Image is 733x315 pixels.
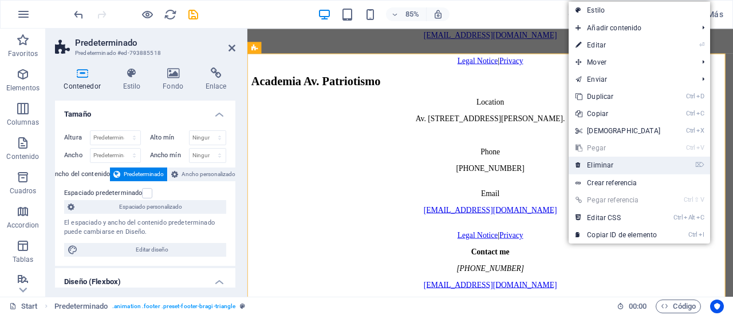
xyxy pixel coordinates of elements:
[696,93,704,100] i: D
[695,161,704,169] i: ⌦
[688,231,697,238] i: Ctrl
[55,67,114,91] h4: Contenedor
[684,196,693,204] i: Ctrl
[569,157,667,174] a: ⌦Eliminar
[64,243,226,257] button: Editar diseño
[686,93,695,100] i: Ctrl
[168,168,239,181] button: Ancho personalizado
[567,7,581,21] button: design
[8,49,38,58] p: Favoritos
[629,300,647,313] span: 00 00
[696,127,704,134] i: X
[6,152,39,161] p: Contenido
[694,196,699,204] i: ⇧
[6,83,40,93] p: Elementos
[686,127,695,134] i: Ctrl
[617,300,647,313] h6: Tiempo de la sesión
[569,88,667,105] a: CtrlDDuplicar
[568,8,581,21] i: Diseño (Ctrl+Alt+Y)
[75,48,212,58] h3: Predeterminado #ed-793885518
[55,268,235,289] h4: Diseño (Flexbox)
[110,168,167,181] button: Predeterminado
[569,192,667,209] a: Ctrl⇧VPegar referencia
[240,303,245,309] i: Este elemento es un preajuste personalizable
[247,29,733,297] iframe: To enrich screen reader interactions, please activate Accessibility in Grammarly extension settings
[55,101,235,121] h4: Tamaño
[196,67,235,91] h4: Enlace
[686,110,695,117] i: Ctrl
[75,38,235,48] h2: Predeterminado
[569,19,693,37] span: Añadir contenido
[569,2,710,19] a: Estilo
[569,209,667,226] a: CtrlAltCEditar CSS
[569,226,667,244] a: CtrlICopiar ID de elemento
[64,134,90,141] label: Altura
[150,134,189,141] label: Alto mín
[78,200,223,214] span: Espaciado personalizado
[64,218,226,237] div: El espaciado y ancho del contenido predeterminado puede cambiarse en Diseño.
[673,214,683,221] i: Ctrl
[569,105,667,122] a: CtrlCCopiar
[686,144,695,151] i: Ctrl
[699,41,704,49] i: ⏎
[9,300,38,313] a: Haz clic para cancelar la selección y doble clic para abrir páginas
[51,168,111,181] label: Ancho del contenido
[696,110,704,117] i: C
[7,221,39,230] p: Accordion
[696,214,704,221] i: C
[661,300,696,313] span: Código
[569,139,667,157] a: CtrlVPegar
[112,300,235,313] span: . animation .footer .preset-footer-bragi-triangle
[696,144,704,151] i: V
[7,118,40,127] p: Columnas
[569,122,667,139] a: CtrlX[DEMOGRAPHIC_DATA]
[124,168,164,181] span: Predeterminado
[569,54,693,71] span: Mover
[13,255,34,264] p: Tablas
[182,168,235,181] span: Ancho personalizado
[699,231,704,238] i: I
[569,71,693,88] a: Enviar
[64,152,90,158] label: Ancho
[54,300,108,313] span: Haz clic para seleccionar y doble clic para editar
[684,214,695,221] i: Alt
[81,243,223,257] span: Editar diseño
[150,152,189,158] label: Ancho mín
[656,300,701,313] button: Código
[637,302,639,310] span: :
[54,300,246,313] nav: breadcrumb
[114,67,154,91] h4: Estilo
[64,200,226,214] button: Espaciado personalizado
[569,37,667,54] a: ⏎Editar
[154,67,197,91] h4: Fondo
[569,174,710,192] a: Crear referencia
[710,300,724,313] button: Usercentrics
[64,186,142,200] label: Espaciado predeterminado
[10,186,37,196] p: Cuadros
[700,196,704,204] i: V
